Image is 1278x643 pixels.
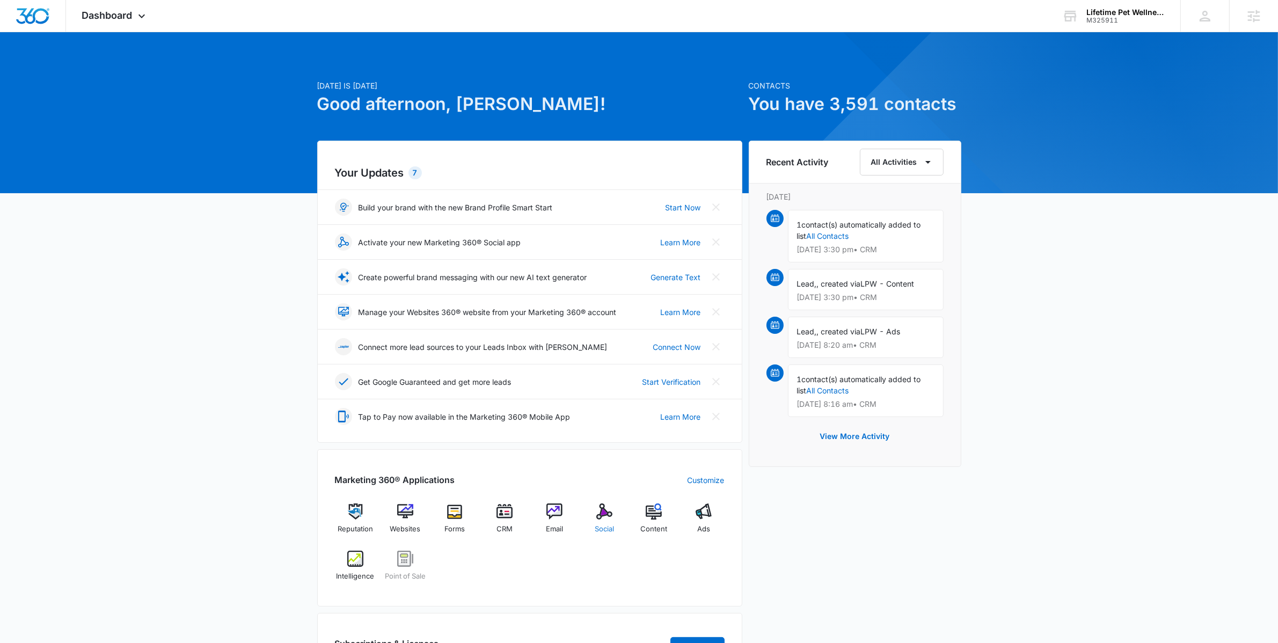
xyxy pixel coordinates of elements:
button: View More Activity [809,423,901,449]
span: contact(s) automatically added to list [797,375,921,395]
button: Close [707,199,725,216]
a: Reputation [335,503,376,542]
a: Content [633,503,675,542]
span: Websites [390,524,420,535]
a: Learn More [661,306,701,318]
span: LPW - Content [861,279,915,288]
p: Build your brand with the new Brand Profile Smart Start [359,202,553,213]
p: Get Google Guaranteed and get more leads [359,376,512,388]
div: account name [1086,8,1165,17]
div: 7 [408,166,422,179]
span: Dashboard [82,10,133,21]
p: [DATE] 3:30 pm • CRM [797,294,934,301]
button: Close [707,268,725,286]
a: Forms [434,503,476,542]
h1: You have 3,591 contacts [749,91,961,117]
button: Close [707,408,725,425]
p: Tap to Pay now available in the Marketing 360® Mobile App [359,411,571,422]
button: Close [707,338,725,355]
a: Social [583,503,625,542]
a: Websites [384,503,426,542]
h2: Your Updates [335,165,725,181]
a: CRM [484,503,525,542]
a: Connect Now [653,341,701,353]
span: Social [595,524,614,535]
p: Connect more lead sources to your Leads Inbox with [PERSON_NAME] [359,341,608,353]
a: Learn More [661,411,701,422]
p: [DATE] [766,191,944,202]
button: Close [707,373,725,390]
span: , created via [817,327,861,336]
span: CRM [496,524,513,535]
a: Start Verification [642,376,701,388]
span: Ads [697,524,710,535]
span: Forms [444,524,465,535]
a: Point of Sale [384,551,426,589]
a: All Contacts [807,386,849,395]
span: LPW - Ads [861,327,901,336]
span: Reputation [338,524,373,535]
p: [DATE] is [DATE] [317,80,742,91]
p: Contacts [749,80,961,91]
button: All Activities [860,149,944,176]
p: Create powerful brand messaging with our new AI text generator [359,272,587,283]
p: [DATE] 8:20 am • CRM [797,341,934,349]
a: Generate Text [651,272,701,283]
h2: Marketing 360® Applications [335,473,455,486]
span: Point of Sale [385,571,426,582]
h6: Recent Activity [766,156,829,169]
span: Lead, [797,279,817,288]
a: All Contacts [807,231,849,240]
div: account id [1086,17,1165,24]
a: Start Now [666,202,701,213]
a: Intelligence [335,551,376,589]
span: 1 [797,375,802,384]
a: Email [534,503,575,542]
span: contact(s) automatically added to list [797,220,921,240]
h1: Good afternoon, [PERSON_NAME]! [317,91,742,117]
span: Lead, [797,327,817,336]
button: Close [707,303,725,320]
p: [DATE] 8:16 am • CRM [797,400,934,408]
a: Customize [688,474,725,486]
span: Intelligence [336,571,374,582]
p: Manage your Websites 360® website from your Marketing 360® account [359,306,617,318]
a: Learn More [661,237,701,248]
button: Close [707,233,725,251]
span: , created via [817,279,861,288]
p: [DATE] 3:30 pm • CRM [797,246,934,253]
span: Content [640,524,667,535]
span: Email [546,524,563,535]
a: Ads [683,503,725,542]
p: Activate your new Marketing 360® Social app [359,237,521,248]
span: 1 [797,220,802,229]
